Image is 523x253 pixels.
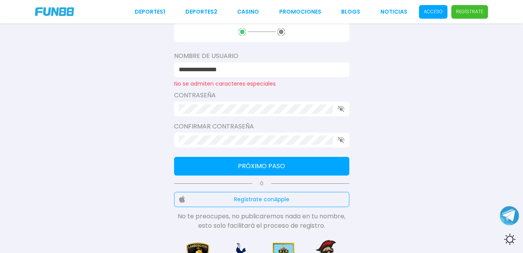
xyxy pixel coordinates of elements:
a: Deportes2 [185,8,217,16]
a: Deportes1 [135,8,165,16]
button: Join telegram channel [500,206,519,226]
button: Regístrate conApple [174,192,349,207]
p: Acceso [424,8,443,15]
label: Contraseña [174,91,349,100]
p: Regístrate [456,8,483,15]
p: No se admiten caracteres especiales [174,81,349,87]
a: NOTICIAS [380,8,407,16]
a: BLOGS [341,8,360,16]
label: Confirmar contraseña [174,122,349,131]
button: Próximo paso [174,157,349,176]
a: Promociones [279,8,321,16]
label: Nombre de usuario [174,51,349,61]
p: Ó [174,180,349,187]
p: No te preocupes, no publicaremos nada en tu nombre, esto solo facilitará el proceso de registro. [174,212,349,230]
div: Switch theme [500,230,519,249]
a: CASINO [237,8,259,16]
img: Company Logo [35,7,74,16]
